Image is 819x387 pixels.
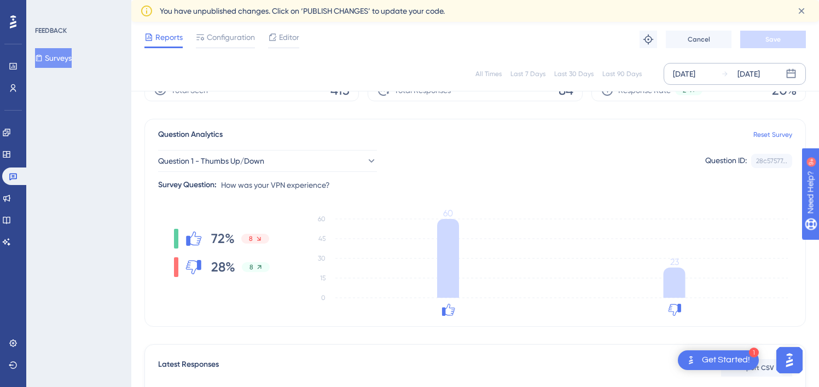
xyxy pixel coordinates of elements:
[740,363,774,372] span: Export CSV
[279,31,299,44] span: Editor
[320,274,326,282] tspan: 15
[705,154,747,168] div: Question ID:
[670,257,679,267] tspan: 23
[721,359,792,377] button: Export CSV
[249,234,253,243] span: 8
[554,70,594,78] div: Last 30 Days
[737,67,760,80] div: [DATE]
[249,263,253,272] span: 8
[740,31,806,48] button: Save
[318,255,326,262] tspan: 30
[688,35,710,44] span: Cancel
[158,358,219,378] span: Latest Responses
[510,70,545,78] div: Last 7 Days
[773,344,806,377] iframe: UserGuiding AI Assistant Launcher
[158,150,377,172] button: Question 1 - Thumbs Up/Down
[753,130,792,139] a: Reset Survey
[702,354,750,366] div: Get Started!
[321,294,326,302] tspan: 0
[35,48,72,68] button: Surveys
[207,31,255,44] span: Configuration
[602,70,642,78] div: Last 90 Days
[765,35,781,44] span: Save
[211,230,235,247] span: 72%
[318,215,326,223] tspan: 60
[666,31,731,48] button: Cancel
[756,157,787,165] div: 28c57577...
[221,178,330,192] span: How was your VPN experience?
[749,348,759,357] div: 1
[678,350,759,370] div: Open Get Started! checklist, remaining modules: 1
[35,26,67,35] div: FEEDBACK
[158,178,217,192] div: Survey Question:
[684,354,698,367] img: launcher-image-alternative-text
[211,258,235,276] span: 28%
[318,235,326,242] tspan: 45
[155,31,183,44] span: Reports
[673,67,695,80] div: [DATE]
[158,128,223,141] span: Question Analytics
[74,5,81,14] div: 9+
[160,4,445,18] span: You have unpublished changes. Click on ‘PUBLISH CHANGES’ to update your code.
[475,70,502,78] div: All Times
[158,154,264,167] span: Question 1 - Thumbs Up/Down
[26,3,68,16] span: Need Help?
[443,208,453,218] tspan: 60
